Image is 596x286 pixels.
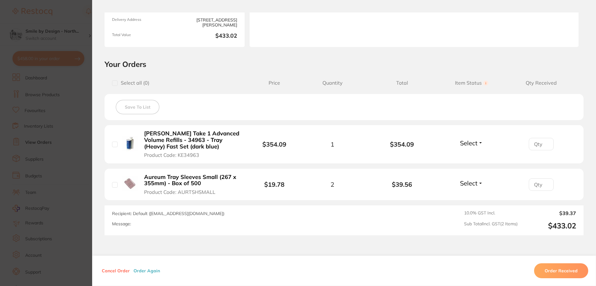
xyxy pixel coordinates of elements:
label: Message: [112,221,131,227]
input: Qty [529,178,554,191]
button: Order Received [534,263,588,278]
img: Kerr Take 1 Advanced Volume Refills - 34963 - Tray (Heavy) Fast Set (dark blue) [122,136,138,151]
span: Select all ( 0 ) [118,80,149,86]
span: Product Code: AURTSHSMALL [144,189,215,195]
b: [PERSON_NAME] Take 1 Advanced Volume Refills - 34963 - Tray (Heavy) Fast Set (dark blue) [144,130,240,150]
span: Select [460,179,477,187]
span: Recipient: Default ( [EMAIL_ADDRESS][DOMAIN_NAME] ) [112,211,224,216]
span: Delivery Address [112,17,172,28]
button: [PERSON_NAME] Take 1 Advanced Volume Refills - 34963 - Tray (Heavy) Fast Set (dark blue) Product ... [142,130,242,158]
span: Select [460,139,477,147]
output: $39.37 [523,210,576,216]
h2: Your Orders [105,59,584,69]
span: 10.0 % GST Incl. [464,210,518,216]
img: Aureum Tray Sleeves Small (267 x 355mm) - Box of 500 [122,176,138,191]
span: Product Code: KE34963 [144,152,199,158]
b: $433.02 [177,33,237,40]
input: Qty [529,138,554,150]
button: Order Again [132,268,162,274]
span: Qty Received [506,80,576,86]
b: Aureum Tray Sleeves Small (267 x 355mm) - Box of 500 [144,174,240,187]
button: Aureum Tray Sleeves Small (267 x 355mm) - Box of 500 Product Code: AURTSHSMALL [142,174,242,195]
button: Cancel Order [100,268,132,274]
span: 2 [331,181,334,188]
button: Select [458,139,485,147]
b: $19.78 [264,181,284,188]
button: Save To List [116,100,159,114]
b: $354.09 [367,141,437,148]
b: $354.09 [262,140,286,148]
b: $39.56 [367,181,437,188]
span: Quantity [298,80,367,86]
button: Select [458,179,485,187]
span: Total Value [112,33,172,40]
span: Price [251,80,298,86]
span: 1 [331,141,334,148]
span: Sub Total Incl. GST ( 2 Items) [464,221,518,230]
output: $433.02 [523,221,576,230]
span: Total [367,80,437,86]
span: Item Status [437,80,507,86]
span: [STREET_ADDRESS][PERSON_NAME] [177,17,237,28]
